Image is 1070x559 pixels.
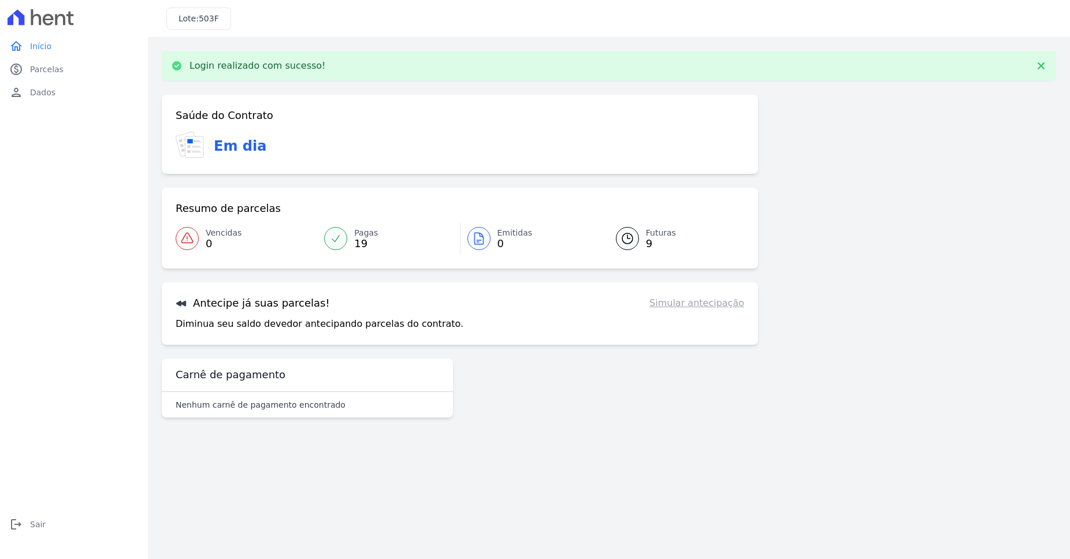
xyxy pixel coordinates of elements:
[602,222,744,255] a: Futuras 9
[30,64,64,75] span: Parcelas
[206,239,242,248] span: 0
[9,85,23,99] i: person
[214,136,266,156] h3: Em dia
[497,227,533,239] span: Emitidas
[460,222,602,255] a: Emitidas 0
[5,58,143,81] a: paidParcelas
[9,62,23,76] i: paid
[176,202,281,215] h3: Resumo de parcelas
[199,14,219,23] span: 503F
[5,35,143,58] a: homeInício
[497,239,533,248] span: 0
[9,39,23,53] i: home
[176,399,345,411] p: Nenhum carnê de pagamento encontrado
[179,13,219,25] h3: Lote:
[5,81,143,104] a: personDados
[646,239,676,248] span: 9
[176,368,285,382] h3: Carnê de pagamento
[190,60,326,72] p: Login realizado com sucesso!
[649,296,744,310] a: Simular antecipação
[317,222,459,255] a: Pagas 19
[5,513,143,536] a: logoutSair
[206,227,242,239] span: Vencidas
[30,40,51,52] span: Início
[176,109,273,122] h3: Saúde do Contrato
[176,296,330,310] h3: Antecipe já suas parcelas!
[9,517,23,531] i: logout
[354,239,378,248] span: 19
[646,227,676,239] span: Futuras
[30,519,46,530] span: Sair
[30,87,55,98] span: Dados
[176,222,317,255] a: Vencidas 0
[176,317,463,331] p: Diminua seu saldo devedor antecipando parcelas do contrato.
[354,227,378,239] span: Pagas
